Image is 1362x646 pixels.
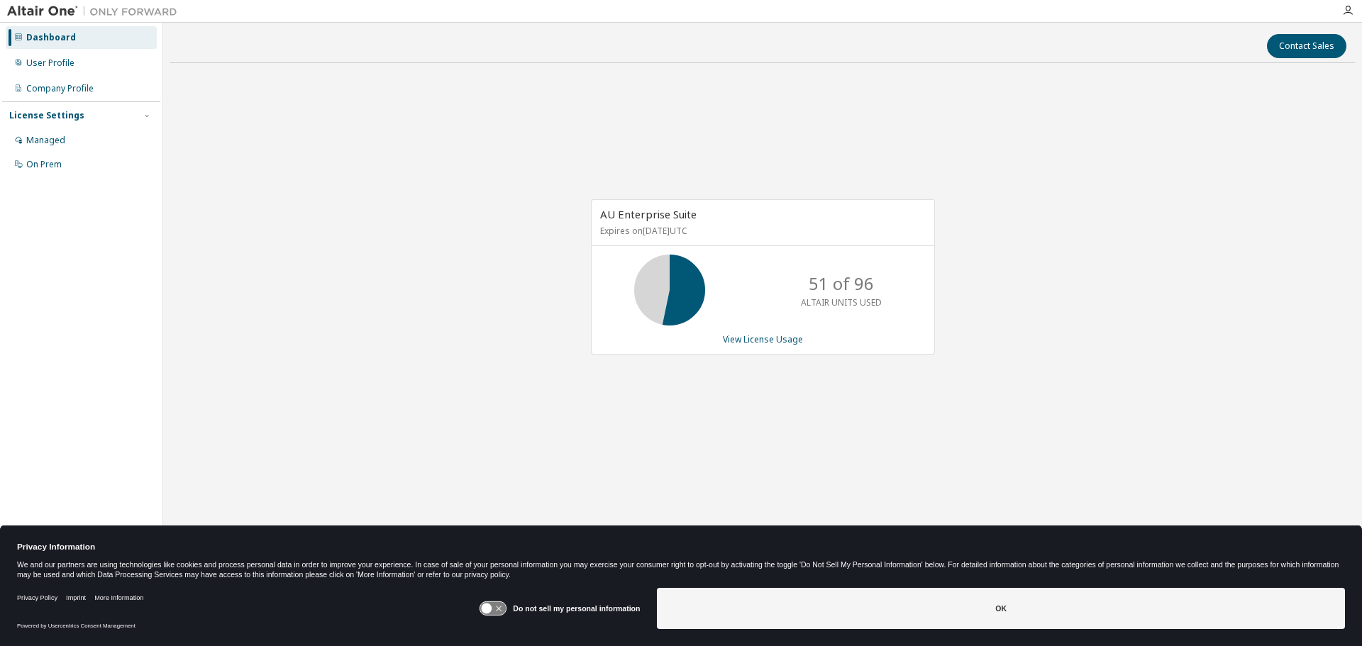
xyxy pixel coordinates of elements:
[26,159,62,170] div: On Prem
[26,32,76,43] div: Dashboard
[600,225,922,237] p: Expires on [DATE] UTC
[26,57,74,69] div: User Profile
[723,333,803,345] a: View License Usage
[809,272,874,296] p: 51 of 96
[7,4,184,18] img: Altair One
[801,296,882,308] p: ALTAIR UNITS USED
[9,110,84,121] div: License Settings
[26,135,65,146] div: Managed
[600,207,697,221] span: AU Enterprise Suite
[1267,34,1346,58] button: Contact Sales
[26,83,94,94] div: Company Profile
